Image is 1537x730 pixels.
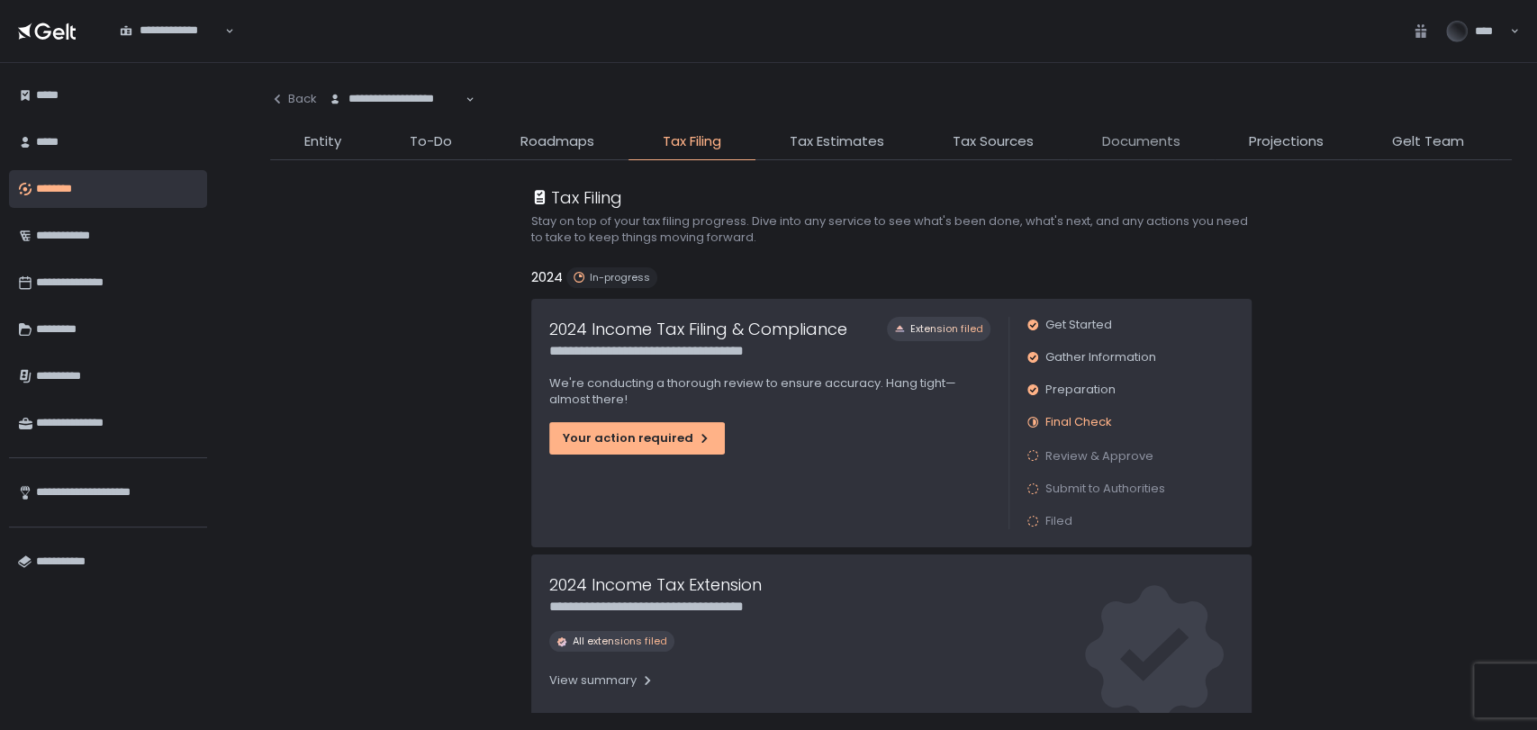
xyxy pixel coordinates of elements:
[1102,131,1180,152] span: Documents
[549,672,655,689] div: View summary
[549,572,762,597] h1: 2024 Income Tax Extension
[663,131,721,152] span: Tax Filing
[317,81,475,119] div: Search for option
[1045,317,1112,333] span: Get Started
[531,267,563,288] h2: 2024
[329,107,464,125] input: Search for option
[520,131,594,152] span: Roadmaps
[549,666,655,695] button: View summary
[120,39,223,57] input: Search for option
[549,422,725,455] button: Your action required
[549,317,847,341] h1: 2024 Income Tax Filing & Compliance
[1249,131,1324,152] span: Projections
[1045,414,1112,430] span: Final Check
[573,635,667,648] span: All extensions filed
[563,430,711,446] div: Your action required
[270,81,317,117] button: Back
[590,271,650,284] span: In-progress
[1045,349,1156,365] span: Gather Information
[1045,447,1153,464] span: Review & Approve
[953,131,1034,152] span: Tax Sources
[1045,481,1165,497] span: Submit to Authorities
[531,213,1252,246] h2: Stay on top of your tax filing progress. Dive into any service to see what's been done, what's ne...
[1045,513,1072,529] span: Filed
[270,91,317,107] div: Back
[1045,382,1116,398] span: Preparation
[549,375,990,408] p: We're conducting a thorough review to ensure accuracy. Hang tight—almost there!
[910,322,983,336] span: Extension filed
[108,13,234,50] div: Search for option
[1392,131,1464,152] span: Gelt Team
[531,185,622,210] div: Tax Filing
[410,131,452,152] span: To-Do
[790,131,884,152] span: Tax Estimates
[304,131,341,152] span: Entity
